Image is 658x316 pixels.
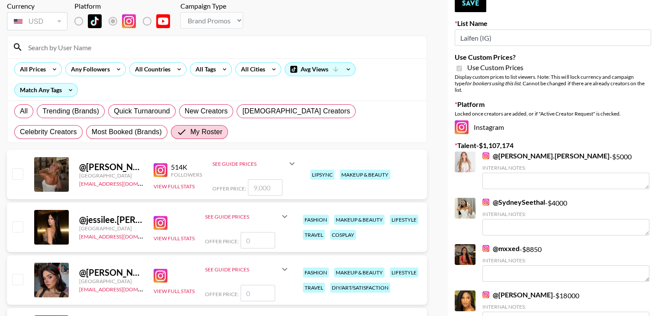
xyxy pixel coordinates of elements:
[114,106,170,116] span: Quick Turnaround
[205,213,279,220] div: See Guide Prices
[482,152,489,159] img: Instagram
[88,14,102,28] img: TikTok
[205,259,290,280] div: See Guide Prices
[79,267,143,278] div: @ [PERSON_NAME].ev
[154,235,195,242] button: View Full Stats
[154,183,195,190] button: View Full Stats
[79,179,166,187] a: [EMAIL_ADDRESS][DOMAIN_NAME]
[205,266,279,273] div: See Guide Prices
[482,152,609,160] a: @[PERSON_NAME].[PERSON_NAME]
[455,141,651,150] label: Talent - $ 1,107,174
[212,153,297,174] div: See Guide Prices
[482,291,489,298] img: Instagram
[482,164,649,171] div: Internal Notes:
[241,232,275,248] input: 0
[79,214,143,225] div: @ jessilee.[PERSON_NAME]
[465,80,520,87] em: for bookers using this list
[20,127,77,137] span: Celebrity Creators
[66,63,112,76] div: Any Followers
[212,161,287,167] div: See Guide Prices
[242,106,350,116] span: [DEMOGRAPHIC_DATA] Creators
[455,19,651,28] label: List Name
[171,171,202,178] div: Followers
[185,106,228,116] span: New Creators
[334,215,385,225] div: makeup & beauty
[334,268,385,277] div: makeup & beauty
[455,100,651,109] label: Platform
[330,283,390,293] div: diy/art/satisfaction
[340,170,390,180] div: makeup & beauty
[205,206,290,227] div: See Guide Prices
[390,268,418,277] div: lifestyle
[467,63,523,72] span: Use Custom Prices
[171,163,202,171] div: 514K
[20,106,28,116] span: All
[7,10,67,32] div: Currency is locked to USD
[79,232,166,240] a: [EMAIL_ADDRESS][DOMAIN_NAME]
[42,106,99,116] span: Trending (Brands)
[482,198,649,235] div: - $ 4000
[390,215,418,225] div: lifestyle
[482,152,649,189] div: - $ 5000
[482,198,545,206] a: @SydneySeethal
[79,284,166,293] a: [EMAIL_ADDRESS][DOMAIN_NAME]
[154,269,167,283] img: Instagram
[455,120,469,134] img: Instagram
[9,14,66,29] div: USD
[154,216,167,230] img: Instagram
[482,245,489,252] img: Instagram
[79,278,143,284] div: [GEOGRAPHIC_DATA]
[74,2,177,10] div: Platform
[241,285,275,301] input: 0
[154,288,195,294] button: View Full Stats
[482,199,489,206] img: Instagram
[212,185,246,192] span: Offer Price:
[205,238,239,245] span: Offer Price:
[180,2,243,10] div: Campaign Type
[482,257,649,264] div: Internal Notes:
[482,244,649,282] div: - $ 8850
[205,291,239,297] span: Offer Price:
[285,63,355,76] div: Avg Views
[130,63,172,76] div: All Countries
[236,63,267,76] div: All Cities
[482,211,649,217] div: Internal Notes:
[303,283,325,293] div: travel
[455,110,651,117] div: Locked once creators are added, or if "Active Creator Request" is checked.
[455,74,651,93] div: Display custom prices to list viewers. Note: This will lock currency and campaign type . Cannot b...
[455,53,651,61] label: Use Custom Prices?
[455,120,651,134] div: Instagram
[122,14,136,28] img: Instagram
[303,268,329,277] div: fashion
[15,63,48,76] div: All Prices
[330,230,356,240] div: cosplay
[15,84,77,97] div: Match Any Tags
[190,127,222,137] span: My Roster
[154,163,167,177] img: Instagram
[156,14,170,28] img: YouTube
[79,161,143,172] div: @ [PERSON_NAME]
[79,225,143,232] div: [GEOGRAPHIC_DATA]
[482,303,649,310] div: Internal Notes:
[482,290,553,299] a: @[PERSON_NAME]
[482,244,520,253] a: @mxxed
[79,172,143,179] div: [GEOGRAPHIC_DATA]
[248,179,282,196] input: 9,000
[23,40,421,54] input: Search by User Name
[303,230,325,240] div: travel
[74,12,177,30] div: List locked to Instagram.
[303,215,329,225] div: fashion
[92,127,162,137] span: Most Booked (Brands)
[7,2,67,10] div: Currency
[190,63,218,76] div: All Tags
[310,170,334,180] div: lipsync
